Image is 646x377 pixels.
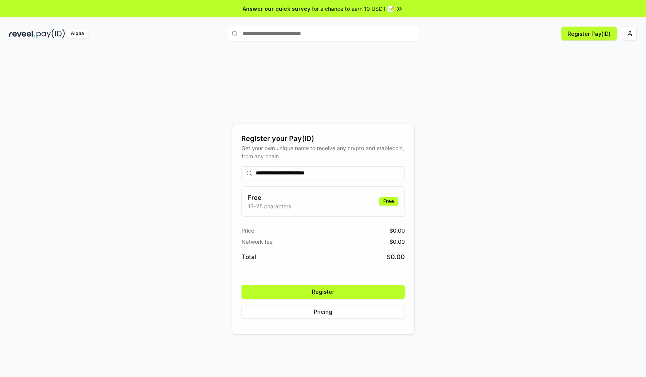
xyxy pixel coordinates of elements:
div: Alpha [67,29,88,39]
img: pay_id [37,29,65,39]
span: for a chance to earn 10 USDT 📝 [312,5,394,13]
span: Network fee [241,238,273,246]
p: 13-25 characters [248,202,291,210]
span: $ 0.00 [390,238,405,246]
h3: Free [248,193,291,202]
span: Price [241,226,254,235]
div: Get your own unique name to receive any crypto and stablecoin, from any chain [241,144,405,160]
span: $ 0.00 [390,226,405,235]
span: Answer our quick survey [243,5,310,13]
span: Total [241,252,256,261]
div: Register your Pay(ID) [241,133,405,144]
button: Register Pay(ID) [561,27,617,40]
span: $ 0.00 [387,252,405,261]
img: reveel_dark [9,29,35,39]
button: Register [241,285,405,299]
div: Free [379,197,398,206]
button: Pricing [241,305,405,319]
